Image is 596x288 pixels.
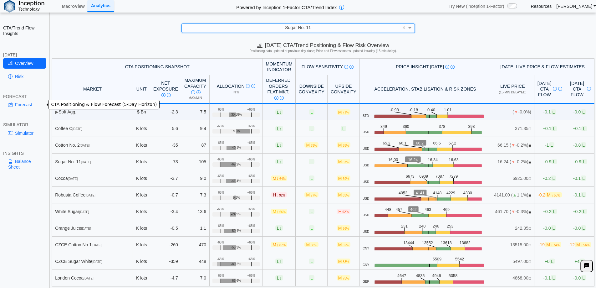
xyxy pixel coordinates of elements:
text: 66.2 [417,141,425,145]
span: M [337,242,351,247]
span: M [271,242,287,247]
td: 4141.00 ( 1.1%) [491,187,535,203]
span: OPEN: Market session is currently open. [528,160,531,164]
td: K lots [133,253,150,270]
div: Maximum Capacity [184,77,206,95]
div: -65% [217,108,224,112]
span: USD [363,230,369,234]
div: [DATE] [3,52,46,58]
img: Info [587,87,591,91]
span: -1 [545,142,554,148]
span: L [581,209,587,214]
td: 9.0 [181,170,209,187]
h2: CTA/Trend Flow Insights [3,25,46,36]
span: -0.1 [573,175,586,181]
span: USD [363,180,369,184]
span: M [575,242,591,247]
th: [DATE] Live Price & Flow Estimates [491,58,594,75]
img: Info [344,65,348,69]
td: 105 [181,154,209,170]
text: 253 [449,224,455,228]
span: -50.4% [231,229,241,233]
div: -65% [217,191,224,195]
a: MacroView [59,1,87,12]
td: K lots [133,120,150,137]
div: Robusta Coffee [55,192,130,198]
td: -260 [150,237,181,253]
span: [DATE] [79,210,89,214]
span: 69% [343,177,349,181]
th: MARKET [52,75,133,104]
span: -30.58% [230,113,242,117]
span: M [337,175,351,181]
span: L [309,159,314,164]
span: +0.2 [573,209,587,214]
div: +65% [247,174,255,178]
span: L [309,175,314,181]
td: -73 [150,154,181,170]
text: 240 [420,224,427,228]
span: [DATE] [81,227,91,230]
span: Max/Min [189,96,202,100]
span: 77% [311,194,317,197]
span: -12 [568,242,591,247]
span: 62% [343,243,349,247]
span: -0.0 [573,109,586,115]
text: 469 [445,207,451,212]
span: -0.8 [573,142,586,148]
a: Risk [3,71,46,82]
div: CTA Positioning & Flow Forecast (5-Day Horizon) [48,100,160,109]
text: 393 [470,124,477,129]
span: NO FEED: Live data feed not provided for this market. [528,227,531,230]
span: L [551,109,556,115]
text: 1.01 [444,107,452,112]
span: L [275,142,283,148]
span: (15-min delayed) [499,91,526,94]
td: -359 [150,253,181,270]
div: Cocoa [55,175,130,181]
td: -3.7 [150,170,181,187]
div: +65% [247,191,255,195]
span: ▼ [511,209,516,214]
span: M [304,242,318,247]
th: Live Price [491,75,535,104]
span: ↓ 56% [581,243,590,247]
text: 6909 [420,174,430,179]
span: H [337,209,350,214]
span: M [304,142,318,148]
text: 7087 [437,174,446,179]
td: 13.6 [181,203,209,220]
span: L [581,192,586,197]
span: × [402,25,406,30]
td: 470 [181,237,209,253]
span: -0.2 [538,192,562,197]
a: Forecast [3,99,46,110]
text: 16.63 [451,157,461,162]
img: Info [191,90,195,94]
span: 64% [279,177,286,181]
th: CTA Positioning Snapshot [52,58,263,75]
span: -0.1 [573,192,586,197]
span: NO FEED: Live data feed not provided for this market. [528,243,531,247]
span: -24.9% [231,212,241,216]
div: -65% [217,241,224,244]
text: 66.1 [400,141,407,145]
div: CZCE Cotton No.1 [55,242,130,248]
span: ▼ [511,159,516,164]
text: 448 [385,207,392,212]
div: Coffee C [55,126,130,131]
span: L [551,209,557,214]
span: L [275,259,283,264]
text: 378 [440,124,447,129]
h5: Positioning data updated at previous day close; Price and Flow estimates updated intraday (15-min... [53,49,593,53]
span: -0.2 [543,175,556,181]
span: ↑ [276,209,278,214]
span: M [545,192,562,197]
text: -0.98 [390,107,399,112]
text: 246 [434,224,441,228]
span: USD [363,164,369,167]
img: Info [161,93,166,97]
a: Balance Sheet [3,156,46,172]
div: -65% [217,257,224,261]
td: 448 [181,253,209,270]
